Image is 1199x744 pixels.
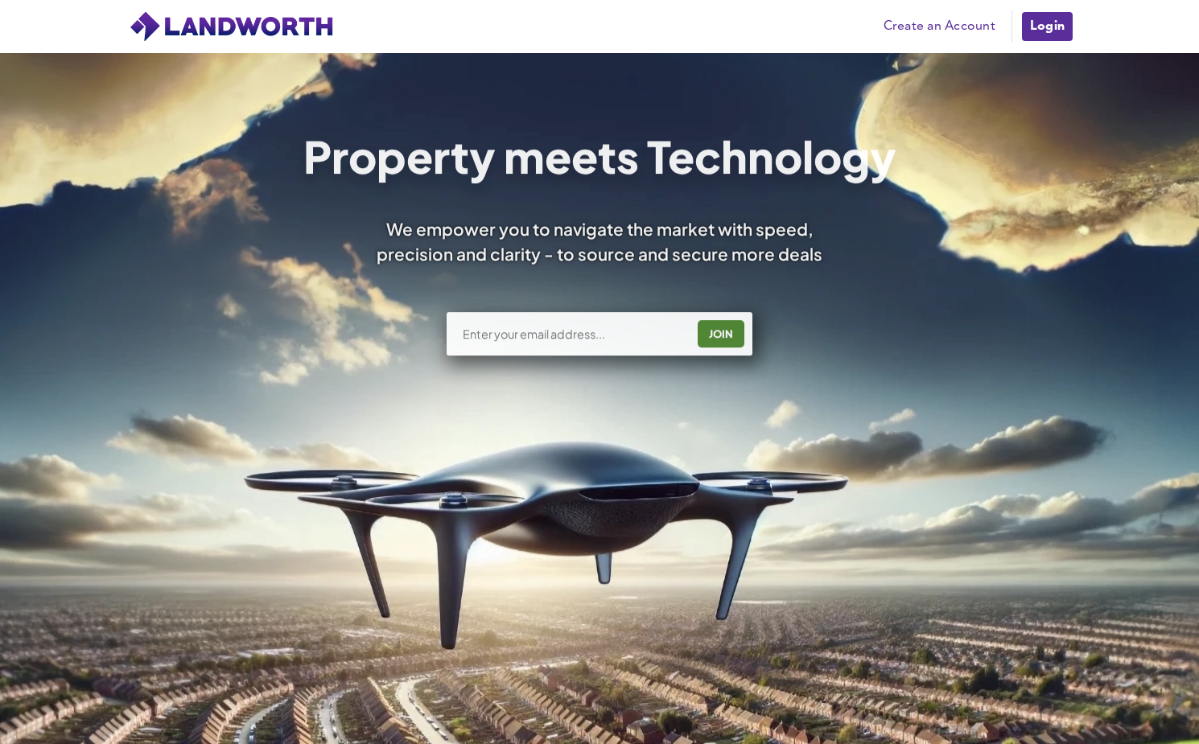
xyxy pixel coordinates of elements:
[355,217,844,267] div: We empower you to navigate the market with speed, precision and clarity - to source and secure mo...
[876,14,1003,39] a: Create an Account
[698,320,744,347] button: JOIN
[703,321,740,347] div: JOIN
[303,134,896,178] h1: Property meets Technology
[461,326,686,342] input: Enter your email address...
[1020,10,1074,43] a: Login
